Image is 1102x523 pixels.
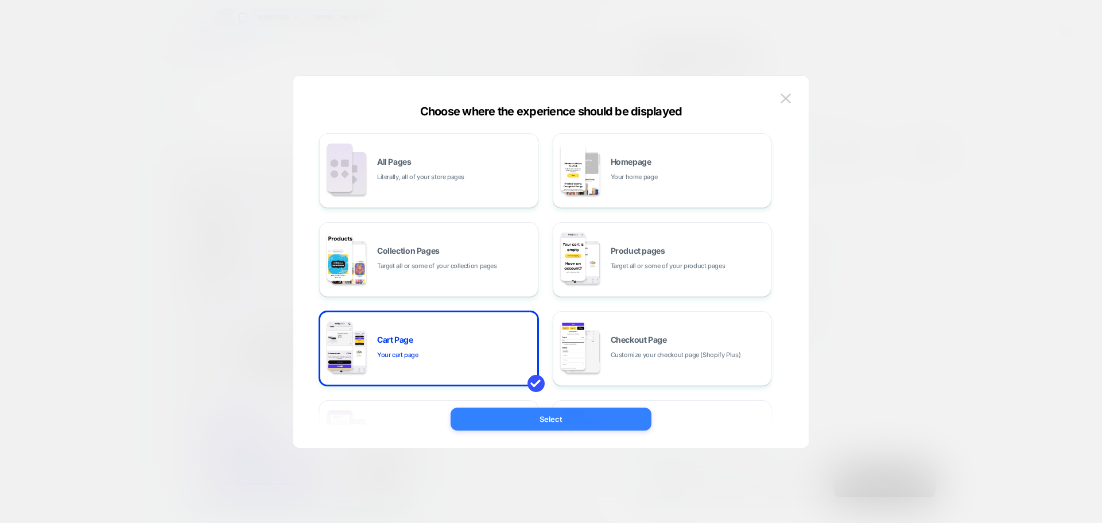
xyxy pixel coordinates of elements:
[17,418,141,461] a: Klydoclock
[611,158,651,166] span: Homepage
[31,384,76,409] span: Shop
[176,420,216,456] iframe: Gorgias live chat messenger
[65,310,162,329] img: Klydoclock
[611,172,658,183] span: Your home page
[17,375,141,418] a: Shop
[611,247,665,255] span: Product pages
[781,94,791,103] img: close
[17,153,43,256] summary: Menu
[611,350,741,361] span: Customize your checkout page (Shopify Plus)
[451,408,651,431] button: Select
[17,461,141,504] a: Collections
[611,336,667,344] span: Checkout Page
[17,281,210,350] a: Klydoclock
[293,104,809,118] div: Choose where the experience should be displayed
[611,261,725,272] span: Target all or some of your product pages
